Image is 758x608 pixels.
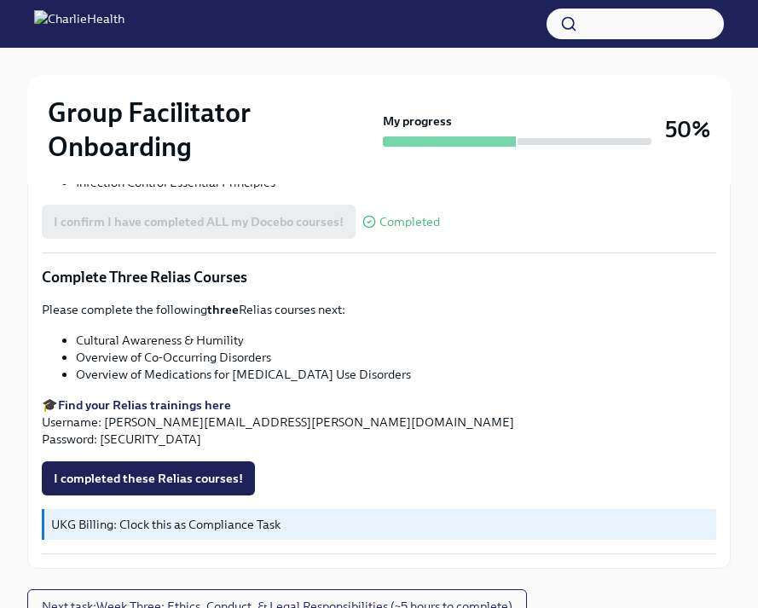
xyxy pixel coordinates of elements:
strong: three [207,302,239,317]
li: Overview of Co-Occurring Disorders [76,349,716,366]
li: Overview of Medications for [MEDICAL_DATA] Use Disorders [76,366,716,383]
li: Cultural Awareness & Humility [76,332,716,349]
p: 🎓 Username: [PERSON_NAME][EMAIL_ADDRESS][PERSON_NAME][DOMAIN_NAME] Password: [SECURITY_DATA] [42,397,716,448]
img: CharlieHealth [34,10,124,38]
a: Find your Relias trainings here [58,397,231,413]
p: Complete Three Relias Courses [42,267,716,287]
h3: 50% [665,114,710,145]
span: I completed these Relias courses! [54,470,243,487]
h2: Group Facilitator Onboarding [48,96,376,164]
p: Please complete the following Relias courses next: [42,301,716,318]
button: I completed these Relias courses! [42,461,255,495]
p: UKG Billing: Clock this as Compliance Task [51,516,709,533]
span: Completed [379,216,440,229]
strong: My progress [383,113,452,130]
